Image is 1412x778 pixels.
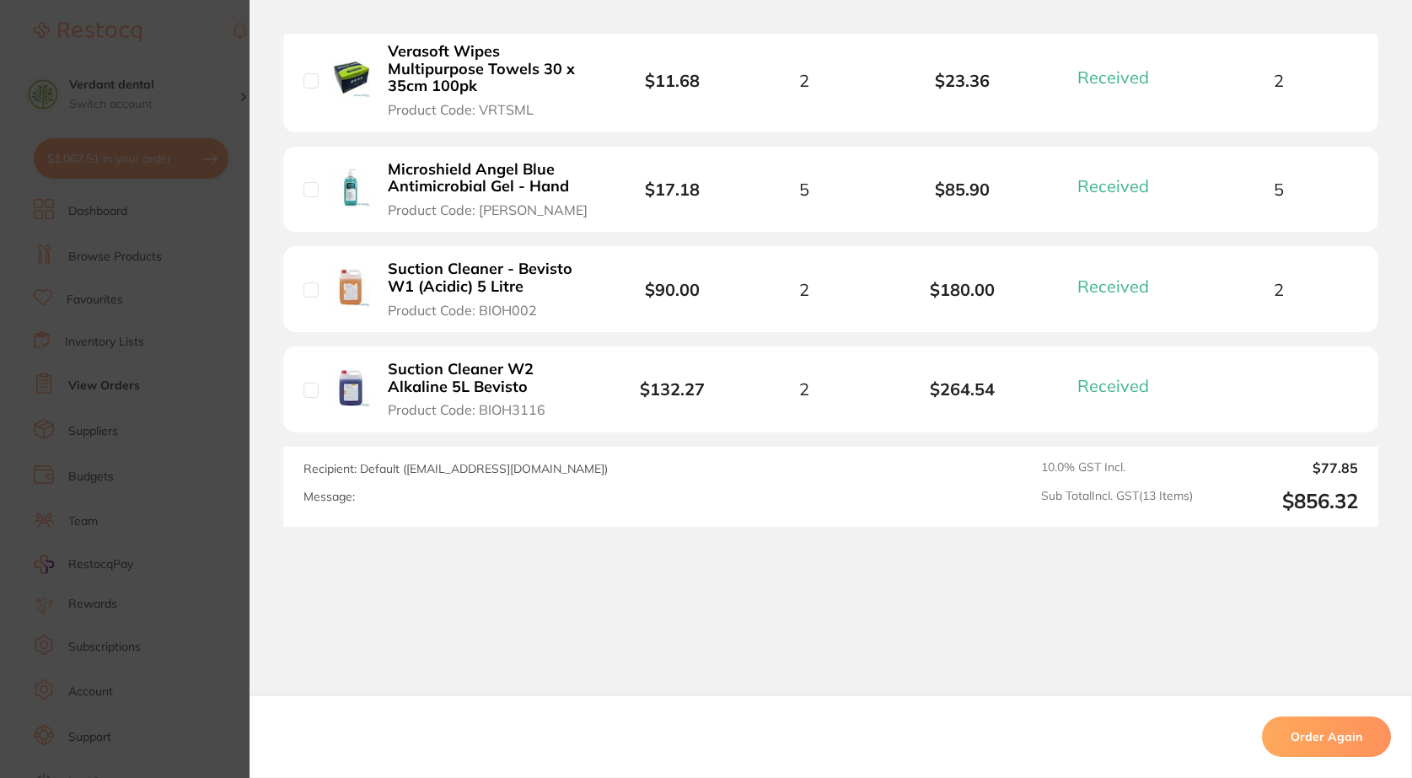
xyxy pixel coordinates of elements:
b: $132.27 [640,378,705,400]
span: Sub Total Incl. GST ( 13 Items) [1041,489,1193,513]
span: 10.0 % GST Incl. [1041,460,1193,475]
b: $11.68 [645,70,700,91]
span: 5 [799,180,809,199]
img: Suction Cleaner W2 Alkaline 5L Bevisto [331,368,370,407]
output: $856.32 [1206,489,1358,513]
button: Received [1072,175,1169,196]
b: Verasoft Wipes Multipurpose Towels 30 x 35cm 100pk [388,43,589,95]
span: 2 [799,71,809,90]
b: $23.36 [883,71,1042,90]
button: Order Again [1262,716,1391,757]
button: Suction Cleaner - Bevisto W1 (Acidic) 5 Litre Product Code: BIOH002 [383,260,594,319]
span: Received [1077,175,1149,196]
span: 2 [1274,280,1284,299]
span: Received [1077,67,1149,88]
b: $90.00 [645,279,700,300]
span: Received [1077,276,1149,297]
img: Suction Cleaner - Bevisto W1 (Acidic) 5 Litre [331,268,370,307]
img: Verasoft Wipes Multipurpose Towels 30 x 35cm 100pk [331,59,370,98]
span: Product Code: [PERSON_NAME] [388,202,588,217]
span: 5 [1274,180,1284,199]
span: Recipient: Default ( [EMAIL_ADDRESS][DOMAIN_NAME] ) [303,461,608,476]
button: Received [1072,276,1169,297]
span: Product Code: VRTSML [388,102,534,117]
button: Microshield Angel Blue Antimicrobial Gel - Hand Product Code: [PERSON_NAME] [383,160,594,219]
span: 2 [1274,71,1284,90]
output: $77.85 [1206,460,1358,475]
span: 2 [799,280,809,299]
button: Received [1072,67,1169,88]
b: $264.54 [883,379,1042,399]
b: Microshield Angel Blue Antimicrobial Gel - Hand [388,161,589,196]
button: Verasoft Wipes Multipurpose Towels 30 x 35cm 100pk Product Code: VRTSML [383,42,594,118]
b: $17.18 [645,179,700,200]
b: $180.00 [883,280,1042,299]
span: Product Code: BIOH3116 [388,402,545,417]
span: Product Code: BIOH002 [388,303,537,318]
button: Suction Cleaner W2 Alkaline 5L Bevisto Product Code: BIOH3116 [383,360,594,419]
span: Received [1077,375,1149,396]
label: Message: [303,490,355,504]
b: Suction Cleaner - Bevisto W1 (Acidic) 5 Litre [388,260,589,295]
span: 2 [799,379,809,399]
b: $85.90 [883,180,1042,199]
b: Suction Cleaner W2 Alkaline 5L Bevisto [388,361,589,395]
button: Received [1072,375,1169,396]
img: Microshield Angel Blue Antimicrobial Gel - Hand [331,168,370,207]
